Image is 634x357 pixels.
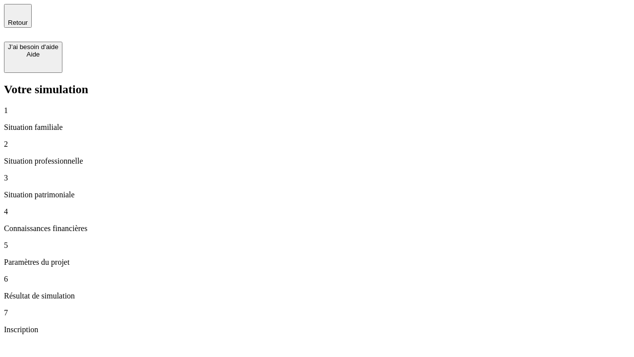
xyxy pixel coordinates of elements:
p: Situation familiale [4,123,630,132]
p: 1 [4,106,630,115]
p: 4 [4,207,630,216]
button: Retour [4,4,32,28]
div: Aide [8,51,58,58]
p: 3 [4,174,630,182]
button: J’ai besoin d'aideAide [4,42,62,73]
p: 7 [4,308,630,317]
h2: Votre simulation [4,83,630,96]
p: Résultat de simulation [4,292,630,300]
p: 2 [4,140,630,149]
p: Inscription [4,325,630,334]
span: Retour [8,19,28,26]
p: 5 [4,241,630,250]
p: Situation patrimoniale [4,190,630,199]
div: J’ai besoin d'aide [8,43,58,51]
p: 6 [4,275,630,284]
p: Connaissances financières [4,224,630,233]
p: Situation professionnelle [4,157,630,166]
p: Paramètres du projet [4,258,630,267]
